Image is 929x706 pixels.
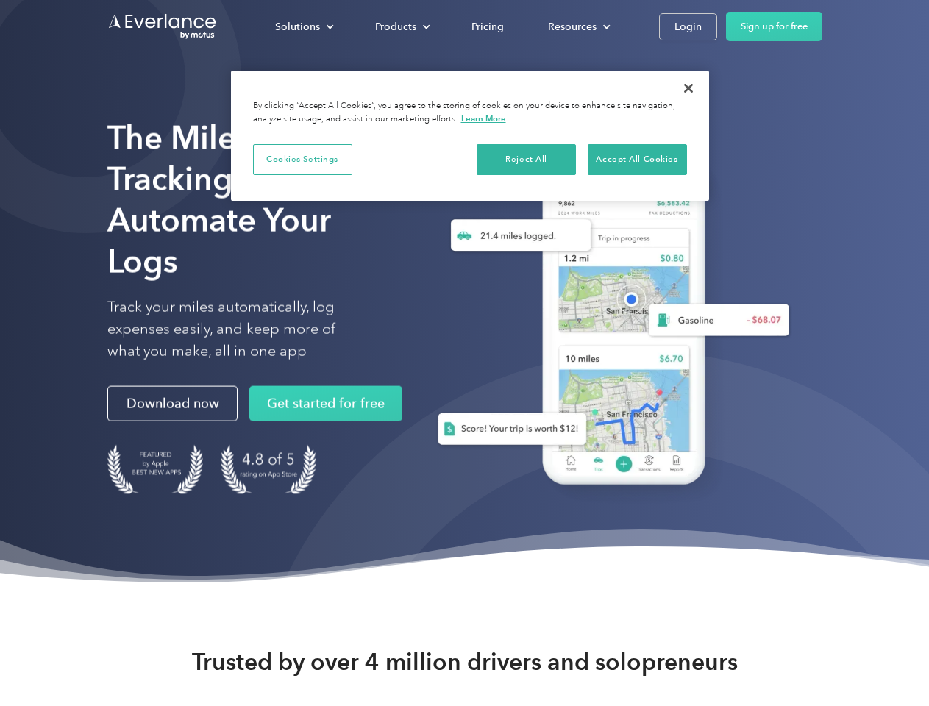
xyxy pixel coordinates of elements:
a: Login [659,13,717,40]
img: 4.9 out of 5 stars on the app store [221,445,316,494]
strong: Trusted by over 4 million drivers and solopreneurs [192,647,738,677]
div: Login [674,18,702,36]
a: More information about your privacy, opens in a new tab [461,113,506,124]
div: Solutions [275,18,320,36]
p: Track your miles automatically, log expenses easily, and keep more of what you make, all in one app [107,296,370,363]
div: Pricing [471,18,504,36]
div: Resources [548,18,597,36]
div: Resources [533,14,622,40]
a: Go to homepage [107,13,218,40]
div: Cookie banner [231,71,709,201]
a: Pricing [457,14,519,40]
button: Cookies Settings [253,144,352,175]
div: By clicking “Accept All Cookies”, you agree to the storing of cookies on your device to enhance s... [253,100,687,126]
div: Solutions [260,14,346,40]
img: Everlance, mileage tracker app, expense tracking app [414,140,801,507]
a: Sign up for free [726,12,822,41]
div: Products [375,18,416,36]
a: Get started for free [249,386,402,421]
button: Reject All [477,144,576,175]
button: Accept All Cookies [588,144,687,175]
div: Privacy [231,71,709,201]
img: Badge for Featured by Apple Best New Apps [107,445,203,494]
div: Products [360,14,442,40]
button: Close [672,72,705,104]
a: Download now [107,386,238,421]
